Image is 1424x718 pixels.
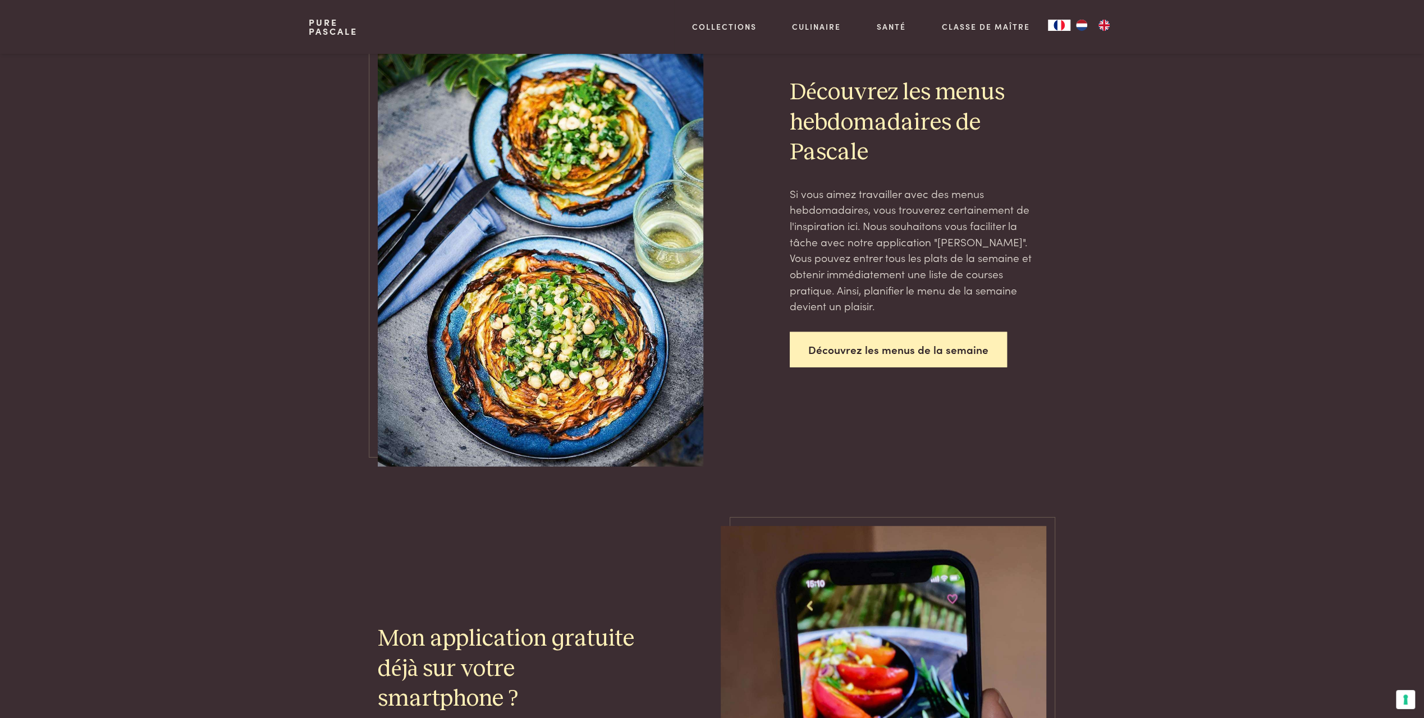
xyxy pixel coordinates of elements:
[309,18,358,36] a: PurePascale
[1093,20,1115,31] a: EN
[877,21,906,33] a: Santé
[942,21,1030,33] a: Classe de maître
[692,21,757,33] a: Collections
[1396,690,1415,709] button: Vos préférences en matière de consentement pour les technologies de suivi
[1070,20,1093,31] a: NL
[1048,20,1115,31] aside: Language selected: Français
[790,186,1047,315] p: Si vous aimez travailler avec des menus hebdomadaires, vous trouverez certainement de l'inspirati...
[1048,20,1070,31] div: Language
[790,332,1007,367] a: Découvrez les menus de la semaine
[792,21,841,33] a: Culinaire
[790,78,1047,167] h2: Découvrez les menus hebdomadaires de Pascale
[378,624,635,714] h2: Mon application gratuite déjà sur votre smartphone ?
[1048,20,1070,31] a: FR
[1070,20,1115,31] ul: Language list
